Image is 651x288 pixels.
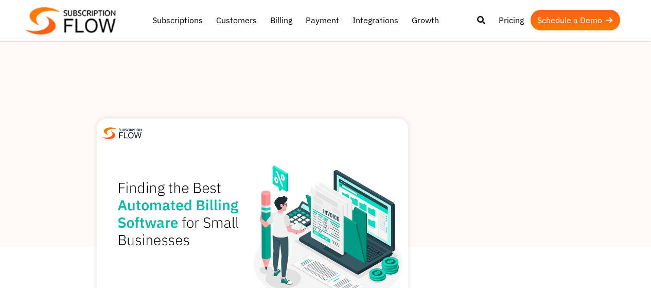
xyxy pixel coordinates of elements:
a: Customers [209,10,263,30]
a: Pricing [492,10,531,30]
a: Payment [299,10,346,30]
a: Growth [405,10,446,30]
img: Subscriptionflow [26,7,116,35]
a: Billing [263,10,299,30]
a: Subscriptions [146,10,209,30]
a: Integrations [346,10,405,30]
a: Schedule a Demo [531,10,620,30]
